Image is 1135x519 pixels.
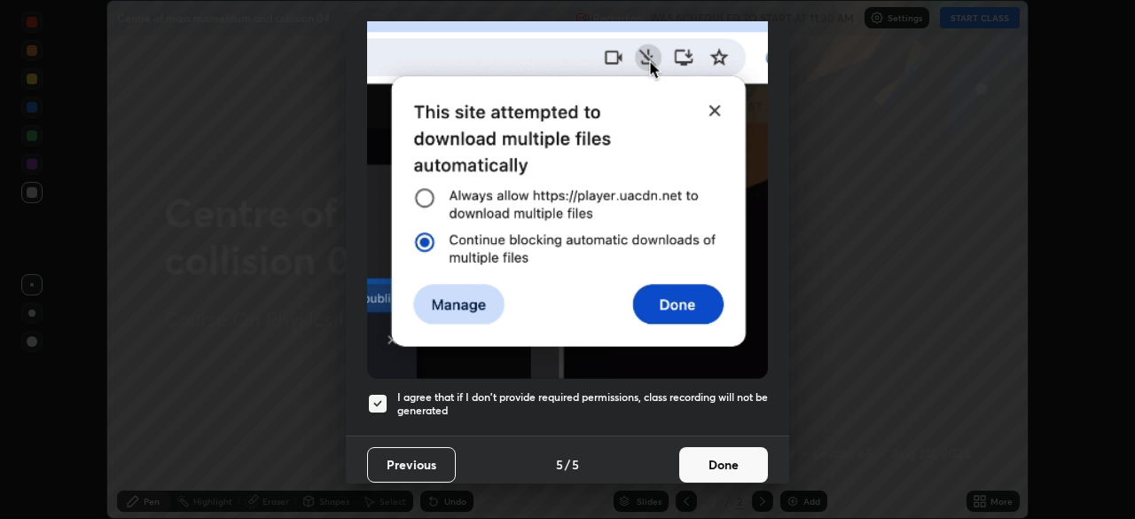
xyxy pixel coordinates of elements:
h5: I agree that if I don't provide required permissions, class recording will not be generated [397,390,768,418]
button: Previous [367,447,456,483]
h4: 5 [572,455,579,474]
h4: 5 [556,455,563,474]
h4: / [565,455,570,474]
button: Done [679,447,768,483]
